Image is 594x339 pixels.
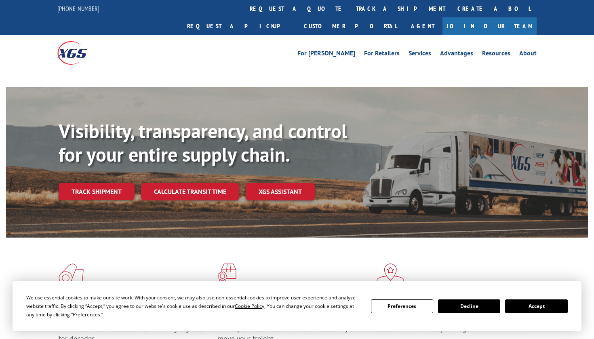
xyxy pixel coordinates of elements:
[181,17,298,35] a: Request a pickup
[57,4,99,13] a: [PHONE_NUMBER]
[482,50,510,59] a: Resources
[246,183,315,200] a: XGS ASSISTANT
[519,50,537,59] a: About
[59,263,84,284] img: xgs-icon-total-supply-chain-intelligence-red
[141,183,239,200] a: Calculate transit time
[442,17,537,35] a: Join Our Team
[73,311,100,318] span: Preferences
[505,299,567,313] button: Accept
[297,50,355,59] a: For [PERSON_NAME]
[377,263,404,284] img: xgs-icon-flagship-distribution-model-red
[235,303,264,310] span: Cookie Policy
[59,118,347,167] b: Visibility, transparency, and control for your entire supply chain.
[371,299,433,313] button: Preferences
[217,263,236,284] img: xgs-icon-focused-on-flooring-red
[440,50,473,59] a: Advantages
[13,281,581,331] div: Cookie Consent Prompt
[26,293,361,319] div: We use essential cookies to make our site work. With your consent, we may also use non-essential ...
[364,50,400,59] a: For Retailers
[438,299,500,313] button: Decline
[409,50,431,59] a: Services
[403,17,442,35] a: Agent
[59,183,135,200] a: Track shipment
[298,17,403,35] a: Customer Portal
